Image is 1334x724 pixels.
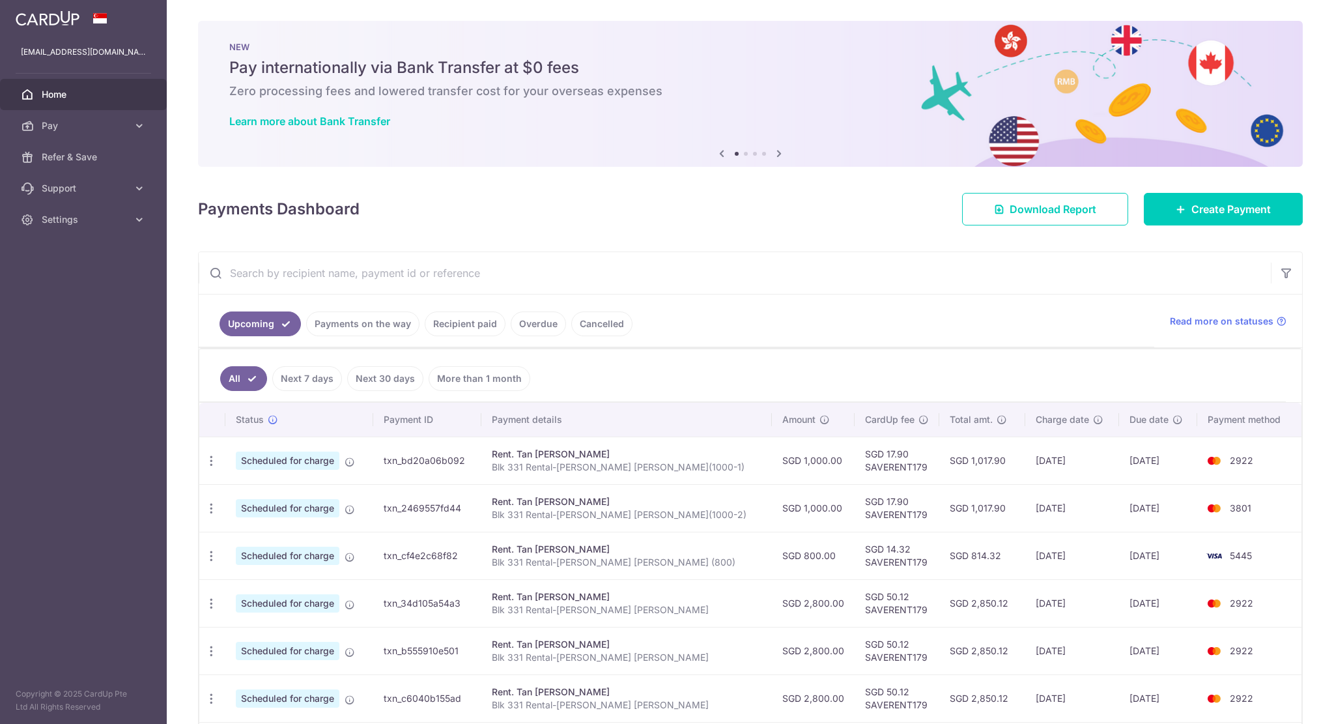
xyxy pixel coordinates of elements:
[373,674,481,722] td: txn_c6040b155ad
[1230,502,1251,514] span: 3801
[492,448,761,461] div: Rent. Tan [PERSON_NAME]
[1201,500,1227,516] img: Bank Card
[939,532,1026,579] td: SGD 814.32
[42,213,128,226] span: Settings
[199,252,1271,294] input: Search by recipient name, payment id or reference
[1025,532,1118,579] td: [DATE]
[236,499,339,517] span: Scheduled for charge
[772,627,855,674] td: SGD 2,800.00
[373,403,481,437] th: Payment ID
[1230,693,1253,704] span: 2922
[1119,437,1197,484] td: [DATE]
[492,651,761,664] p: Blk 331 Rental-[PERSON_NAME] [PERSON_NAME]
[1129,413,1169,426] span: Due date
[1201,643,1227,659] img: Bank Card
[236,689,339,708] span: Scheduled for charge
[236,594,339,613] span: Scheduled for charge
[1025,627,1118,674] td: [DATE]
[229,57,1271,78] h5: Pay internationally via Bank Transfer at $0 fees
[29,9,56,21] span: Help
[236,642,339,660] span: Scheduled for charge
[1025,674,1118,722] td: [DATE]
[492,495,761,508] div: Rent. Tan [PERSON_NAME]
[16,10,79,26] img: CardUp
[42,119,128,132] span: Pay
[772,674,855,722] td: SGD 2,800.00
[855,484,939,532] td: SGD 17.90 SAVERENT179
[492,556,761,569] p: Blk 331 Rental-[PERSON_NAME] [PERSON_NAME] (800)
[229,42,1271,52] p: NEW
[939,484,1026,532] td: SGD 1,017.90
[21,46,146,59] p: [EMAIL_ADDRESS][DOMAIN_NAME]
[1119,627,1197,674] td: [DATE]
[1170,315,1273,328] span: Read more on statuses
[1119,532,1197,579] td: [DATE]
[855,532,939,579] td: SGD 14.32 SAVERENT179
[373,437,481,484] td: txn_bd20a06b092
[939,674,1026,722] td: SGD 2,850.12
[236,413,264,426] span: Status
[1201,596,1227,611] img: Bank Card
[373,484,481,532] td: txn_2469557fd44
[229,83,1271,99] h6: Zero processing fees and lowered transfer cost for your overseas expenses
[782,413,816,426] span: Amount
[42,182,128,195] span: Support
[198,197,360,221] h4: Payments Dashboard
[1010,201,1096,217] span: Download Report
[962,193,1128,225] a: Download Report
[236,452,339,470] span: Scheduled for charge
[1144,193,1303,225] a: Create Payment
[1230,550,1252,561] span: 5445
[220,311,301,336] a: Upcoming
[1025,484,1118,532] td: [DATE]
[865,413,915,426] span: CardUp fee
[939,627,1026,674] td: SGD 2,850.12
[492,699,761,712] p: Blk 331 Rental-[PERSON_NAME] [PERSON_NAME]
[492,686,761,699] div: Rent. Tan [PERSON_NAME]
[939,437,1026,484] td: SGD 1,017.90
[236,547,339,565] span: Scheduled for charge
[1119,484,1197,532] td: [DATE]
[511,311,566,336] a: Overdue
[950,413,993,426] span: Total amt.
[1201,548,1227,564] img: Bank Card
[855,437,939,484] td: SGD 17.90 SAVERENT179
[373,579,481,627] td: txn_34d105a54a3
[855,627,939,674] td: SGD 50.12 SAVERENT179
[772,532,855,579] td: SGD 800.00
[772,579,855,627] td: SGD 2,800.00
[1191,201,1271,217] span: Create Payment
[492,461,761,474] p: Blk 331 Rental-[PERSON_NAME] [PERSON_NAME](1000-1)
[1036,413,1089,426] span: Charge date
[772,484,855,532] td: SGD 1,000.00
[1197,403,1301,437] th: Payment method
[1201,691,1227,706] img: Bank Card
[1025,437,1118,484] td: [DATE]
[347,366,423,391] a: Next 30 days
[492,603,761,616] p: Blk 331 Rental-[PERSON_NAME] [PERSON_NAME]
[429,366,530,391] a: More than 1 month
[939,579,1026,627] td: SGD 2,850.12
[492,638,761,651] div: Rent. Tan [PERSON_NAME]
[1230,645,1253,656] span: 2922
[42,88,128,101] span: Home
[306,311,419,336] a: Payments on the way
[481,403,772,437] th: Payment details
[855,674,939,722] td: SGD 50.12 SAVERENT179
[1025,579,1118,627] td: [DATE]
[42,151,128,164] span: Refer & Save
[855,579,939,627] td: SGD 50.12 SAVERENT179
[229,115,390,128] a: Learn more about Bank Transfer
[1119,579,1197,627] td: [DATE]
[1201,453,1227,469] img: Bank Card
[373,627,481,674] td: txn_b555910e501
[492,590,761,603] div: Rent. Tan [PERSON_NAME]
[373,532,481,579] td: txn_cf4e2c68f82
[1230,455,1253,466] span: 2922
[198,21,1303,167] img: Bank transfer banner
[492,543,761,556] div: Rent. Tan [PERSON_NAME]
[492,508,761,521] p: Blk 331 Rental-[PERSON_NAME] [PERSON_NAME](1000-2)
[772,437,855,484] td: SGD 1,000.00
[571,311,632,336] a: Cancelled
[1170,315,1286,328] a: Read more on statuses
